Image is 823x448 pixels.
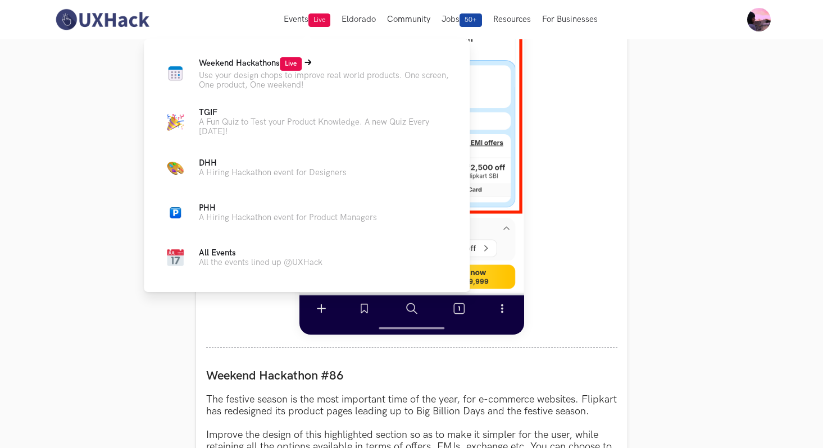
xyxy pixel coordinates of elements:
[167,249,184,266] img: Calendar
[199,108,217,117] span: TGIF
[199,117,452,136] p: A Fun Quiz to Test your Product Knowledge. A new Quiz Every [DATE]!
[167,114,184,131] img: Party cap
[162,108,452,136] a: Party capTGIFA Fun Quiz to Test your Product Knowledge. A new Quiz Every [DATE]!
[52,8,152,31] img: UXHack-logo.png
[162,57,452,90] a: Calendar newWeekend HackathonsLiveUse your design chops to improve real world products. One scree...
[199,71,452,90] p: Use your design chops to improve real world products. One screen, One product, One weekend!
[199,213,377,222] p: A Hiring Hackathon event for Product Managers
[170,207,181,218] img: Parking
[199,158,217,168] span: DHH
[747,8,771,31] img: Your profile pic
[162,199,452,226] a: ParkingPHHA Hiring Hackathon event for Product Managers
[280,57,302,71] span: Live
[167,65,184,82] img: Calendar new
[199,168,347,177] p: A Hiring Hackathon event for Designers
[199,258,322,267] p: All the events lined up @UXHack
[167,159,184,176] img: Color Palette
[199,203,216,213] span: PHH
[460,13,482,27] span: 50+
[199,248,236,258] span: All Events
[308,13,330,27] span: Live
[206,368,617,383] label: Weekend Hackathon #86
[162,244,452,271] a: CalendarAll EventsAll the events lined up @UXHack
[199,58,302,68] span: Weekend Hackathons
[162,154,452,181] a: Color PaletteDHHA Hiring Hackathon event for Designers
